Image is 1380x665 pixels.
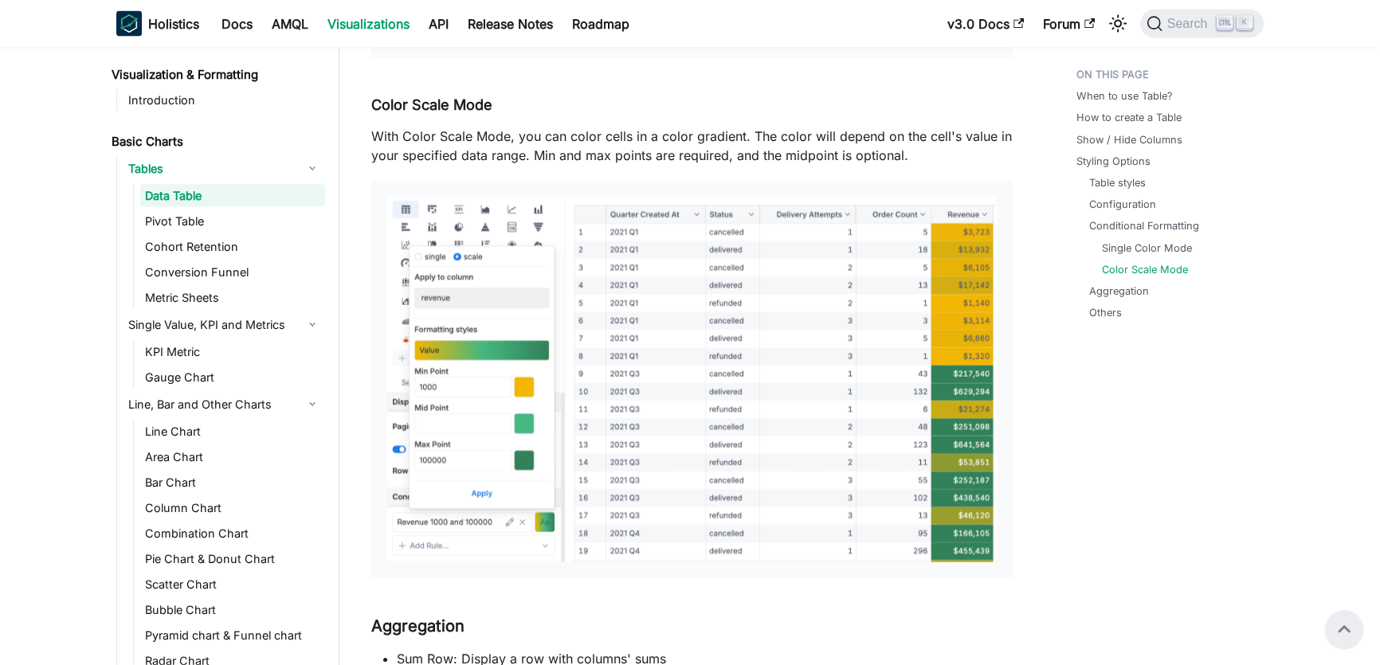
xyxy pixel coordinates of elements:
a: Pyramid chart & Funnel chart [140,624,325,647]
a: Aggregation [1089,284,1149,299]
b: Holistics [148,14,199,33]
span: Search [1162,17,1217,31]
a: Line Chart [140,421,325,443]
button: Switch between dark and light mode (currently light mode) [1105,11,1131,37]
a: v3.0 Docs [938,11,1033,37]
a: KPI Metric [140,341,325,363]
a: Column Chart [140,497,325,519]
a: Table styles [1089,175,1146,190]
a: API [419,11,458,37]
a: Bubble Chart [140,599,325,621]
button: Search (Ctrl+K) [1140,10,1264,38]
a: Single Color Mode [1102,241,1192,256]
p: With Color Scale Mode, you can color cells in a color gradient. The color will depend on the cell... [371,127,1013,165]
a: Configuration [1089,197,1156,212]
a: Tables [123,156,325,182]
a: When to use Table? [1076,88,1173,104]
a: Scatter Chart [140,573,325,596]
a: Pie Chart & Donut Chart [140,548,325,570]
a: Color Scale Mode [1102,262,1188,277]
a: Roadmap [563,11,639,37]
a: Area Chart [140,446,325,468]
a: Others [1089,305,1122,320]
nav: Docs sidebar [100,48,339,665]
a: Conditional Formatting [1089,218,1199,233]
a: Cohort Retention [140,236,325,258]
h3: Aggregation [371,616,1013,636]
h4: Color Scale Mode [371,96,1013,115]
a: Introduction [123,89,325,111]
a: Pivot Table [140,210,325,233]
a: Conversion Funnel [140,261,325,284]
a: Bar Chart [140,471,325,494]
a: Line, Bar and Other Charts [123,392,325,417]
a: Docs [212,11,262,37]
a: Visualization & Formatting [107,64,325,86]
a: AMQL [262,11,318,37]
a: Combination Chart [140,522,325,545]
a: Metric Sheets [140,287,325,309]
button: Scroll back to top [1325,610,1363,648]
a: Gauge Chart [140,366,325,389]
a: Show / Hide Columns [1076,132,1182,147]
a: How to create a Table [1076,110,1182,125]
a: Forum [1033,11,1104,37]
a: Release Notes [458,11,563,37]
a: Styling Options [1076,154,1151,169]
a: Basic Charts [107,131,325,153]
img: Holistics [116,11,142,37]
a: HolisticsHolistics [116,11,199,37]
kbd: K [1237,16,1253,30]
a: Single Value, KPI and Metrics [123,312,325,338]
a: Visualizations [318,11,419,37]
a: Data Table [140,185,325,207]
